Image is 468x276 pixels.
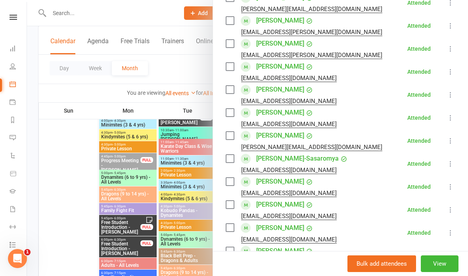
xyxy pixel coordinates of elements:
[256,37,304,50] a: [PERSON_NAME]
[10,76,27,94] a: Calendar
[407,184,431,190] div: Attended
[10,58,27,76] a: People
[256,245,304,257] a: [PERSON_NAME]
[256,198,304,211] a: [PERSON_NAME]
[407,207,431,213] div: Attended
[256,60,304,73] a: [PERSON_NAME]
[407,46,431,52] div: Attended
[256,129,304,142] a: [PERSON_NAME]
[407,138,431,144] div: Attended
[347,255,416,272] button: Bulk add attendees
[10,112,27,130] a: Reports
[10,94,27,112] a: Payments
[256,14,304,27] a: [PERSON_NAME]
[24,249,31,255] span: 1
[256,83,304,96] a: [PERSON_NAME]
[10,40,27,58] a: Dashboard
[8,249,27,268] iframe: Intercom live chat
[407,92,431,98] div: Attended
[407,69,431,75] div: Attended
[421,255,458,272] button: View
[256,222,304,234] a: [PERSON_NAME]
[256,106,304,119] a: [PERSON_NAME]
[407,230,431,236] div: Attended
[407,161,431,167] div: Attended
[407,23,431,29] div: Attended
[407,115,431,121] div: Attended
[10,165,27,183] a: Product Sales
[256,175,304,188] a: [PERSON_NAME]
[256,152,339,165] a: [PERSON_NAME]-Sasaromya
